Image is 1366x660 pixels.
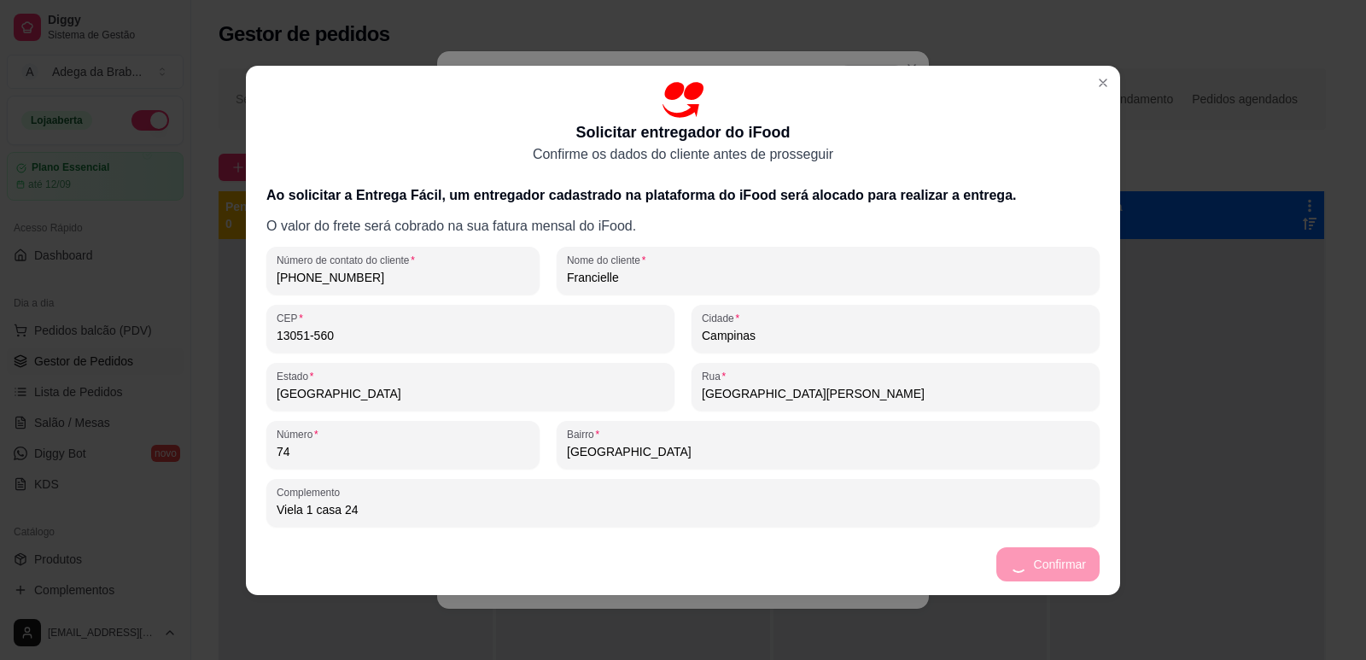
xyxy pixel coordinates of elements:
[702,369,732,383] label: Rua
[702,311,745,325] label: Cidade
[575,120,790,144] p: Solicitar entregador do iFood
[567,427,605,441] label: Bairro
[277,427,324,441] label: Número
[277,443,529,460] input: Número
[277,253,421,267] label: Número de contato do cliente
[1089,69,1117,96] button: Close
[266,185,1100,206] h3: Ao solicitar a Entrega Fácil, um entregador cadastrado na plataforma do iFood será alocado para r...
[277,327,664,344] input: CEP
[567,443,1089,460] input: Bairro
[277,369,319,383] label: Estado
[277,269,529,286] input: Número de contato do cliente
[277,485,346,499] label: Complemento
[277,385,664,402] input: Estado
[567,253,651,267] label: Nome do cliente
[277,501,1089,518] input: Complemento
[702,385,1089,402] input: Rua
[277,311,309,325] label: CEP
[533,144,833,165] p: Confirme os dados do cliente antes de prosseguir
[266,216,1100,237] p: O valor do frete será cobrado na sua fatura mensal do iFood.
[702,327,1089,344] input: Cidade
[567,269,1089,286] input: Nome do cliente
